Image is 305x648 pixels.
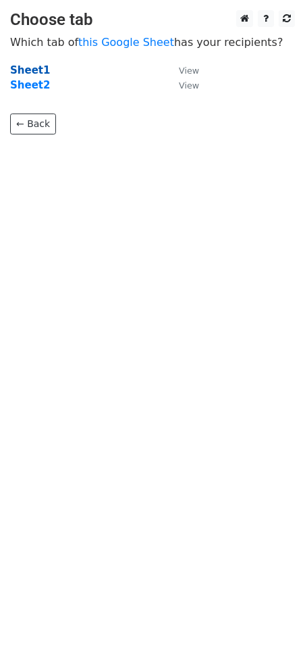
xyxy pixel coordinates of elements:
[10,64,50,76] a: Sheet1
[179,80,199,91] small: View
[179,66,199,76] small: View
[165,64,199,76] a: View
[78,36,174,49] a: this Google Sheet
[10,79,50,91] a: Sheet2
[10,114,56,134] a: ← Back
[10,35,295,49] p: Which tab of has your recipients?
[10,10,295,30] h3: Choose tab
[238,583,305,648] iframe: Chat Widget
[165,79,199,91] a: View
